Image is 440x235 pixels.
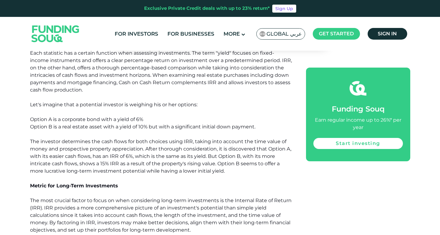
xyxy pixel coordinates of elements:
[166,29,216,39] a: For Businesses
[266,30,302,37] span: Global عربي
[378,31,397,37] span: Sign in
[319,31,354,37] span: Get started
[30,198,292,233] span: The most crucial factor to focus on when considering long-term investments is the Internal Rate o...
[350,80,366,97] img: fsicon
[260,31,265,37] img: SA Flag
[224,31,240,37] span: More
[25,18,86,49] img: Logo
[30,139,291,174] span: The investor determines the cash flows for both choices using IRR, taking into account the time v...
[144,5,270,12] div: Exclusive Private Credit deals with up to 23% return*
[113,29,160,39] a: For Investors
[332,104,385,113] span: Funding Souq
[30,124,255,130] span: Option B is a real estate asset with a yield of 10% but with a significant initial down payment.
[30,102,197,108] span: Let's imagine that a potential investor is weighing his or her options:
[368,28,407,40] a: Sign in
[313,138,403,149] a: Start investing
[30,183,118,189] strong: Metric for Long-Term Investments
[313,116,403,131] div: Earn regular income up to 26%* per year
[30,116,143,122] span: Option A is a corporate bond with a yield of 6%
[272,5,296,13] a: Sign Up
